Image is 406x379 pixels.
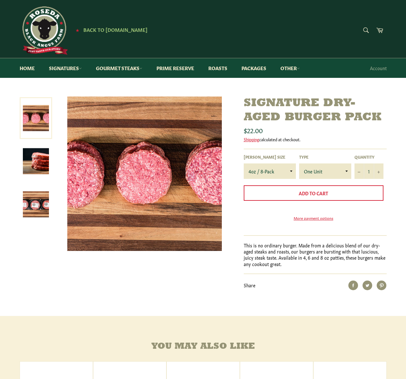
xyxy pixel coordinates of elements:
[76,27,79,32] span: ★
[67,97,222,251] img: Signature Dry-Aged Burger Pack
[367,59,390,78] a: Account
[202,58,234,78] a: Roasts
[244,125,263,134] span: $22.00
[150,58,201,78] a: Prime Reserve
[244,97,387,124] h1: Signature Dry-Aged Burger Pack
[72,27,147,32] a: ★ Back to [DOMAIN_NAME]
[354,163,364,179] button: Reduce item quantity by one
[235,58,273,78] a: Packages
[42,58,88,78] a: Signatures
[354,154,383,160] label: Quantity
[13,58,41,78] a: Home
[299,190,328,196] span: Add to Cart
[244,136,387,142] div: calculated at checkout.
[244,215,383,221] a: More payment options
[244,242,387,267] p: This is no ordinary burger. Made from a delicious blend of our dry-aged steaks and roasts, our bu...
[244,185,383,201] button: Add to Cart
[83,26,147,33] span: Back to [DOMAIN_NAME]
[90,58,149,78] a: Gourmet Steaks
[244,154,296,160] label: [PERSON_NAME] Size
[23,148,49,174] img: Signature Dry-Aged Burger Pack
[374,163,383,179] button: Increase item quantity by one
[274,58,306,78] a: Other
[20,6,68,55] img: Roseda Beef
[20,342,387,352] h4: You may also like
[244,136,259,142] a: Shipping
[23,191,49,217] img: Signature Dry-Aged Burger Pack
[299,154,351,160] label: Type
[244,282,255,288] span: Share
